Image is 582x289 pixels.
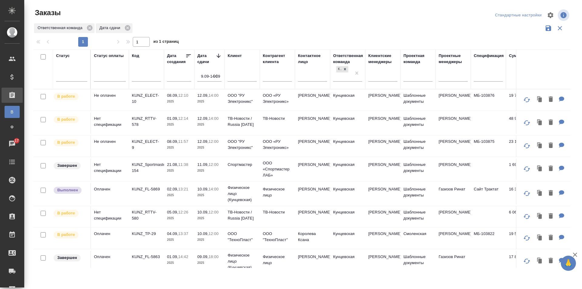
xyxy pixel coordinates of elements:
[368,53,397,65] div: Клиентские менеджеры
[53,162,87,170] div: Выставляет КМ при направлении счета или после выполнения всех работ/сдачи заказа клиенту. Окончат...
[563,257,574,270] span: 🙏
[520,186,534,201] button: Обновить
[400,228,436,249] td: Смоленская
[197,139,209,144] p: 12.09,
[91,136,129,157] td: Не оплачен
[178,187,188,191] p: 13:21
[209,254,219,259] p: 18:00
[546,93,556,106] button: Удалить
[197,192,222,198] p: 2025
[400,183,436,204] td: Шаблонные документы
[330,89,365,111] td: Кунцевская
[99,25,122,31] p: Дата сдачи
[400,251,436,272] td: Шаблонные документы
[57,210,75,216] p: В работе
[263,160,292,178] p: ООО «Спортмастер ЛАБ»
[197,231,209,236] p: 10.09,
[365,159,400,180] td: [PERSON_NAME]
[471,183,506,204] td: Сайт Трактат
[178,162,188,167] p: 11:38
[534,116,546,129] button: Клонировать
[556,187,567,200] button: Для КМ: подали на апостиль 03.09.2025
[178,93,188,98] p: 12:10
[295,159,330,180] td: [PERSON_NAME]
[57,116,75,123] p: В работе
[506,228,536,249] td: 19 524,00 ₽
[506,136,536,157] td: 23 138,76 ₽
[57,187,78,193] p: Выполнен
[38,25,85,31] p: Ответственная команда
[53,209,87,217] div: Выставляет ПМ после принятия заказа от КМа
[263,92,292,105] p: ООО «РУ Электроникс»
[167,93,178,98] p: 08.09,
[167,231,178,236] p: 04.09,
[330,251,365,272] td: Кунцевская
[534,232,546,244] button: Клонировать
[400,136,436,157] td: Шаблонные документы
[53,254,87,262] div: Выставляет КМ при направлении счета или после выполнения всех работ/сдачи заказа клиенту. Окончат...
[365,251,400,272] td: [PERSON_NAME]
[365,228,400,249] td: [PERSON_NAME]
[33,8,61,18] span: Заказы
[336,66,349,73] div: Кунцевская
[365,136,400,157] td: [PERSON_NAME]
[167,145,191,151] p: 2025
[543,22,554,34] button: Сохранить фильтры
[197,237,222,243] p: 2025
[263,186,292,198] p: Физическое лицо
[330,136,365,157] td: Кунцевская
[53,186,87,194] div: Выставляет ПМ после сдачи и проведения начислений. Последний этап для ПМа
[132,139,161,151] p: KUNZ_ELECT-9
[546,210,556,223] button: Удалить
[153,38,179,47] span: из 1 страниц
[295,113,330,134] td: [PERSON_NAME]
[330,228,365,249] td: Кунцевская
[197,210,209,214] p: 10.09,
[333,53,363,65] div: Ответственная команда
[53,139,87,147] div: Выставляет ПМ после принятия заказа от КМа
[493,11,543,20] div: split button
[209,162,219,167] p: 12:00
[53,92,87,101] div: Выставляет ПМ после принятия заказа от КМа
[546,232,556,244] button: Удалить
[132,53,139,59] div: Код
[336,66,342,72] div: Кунцевская
[471,89,506,111] td: МБ-103876
[228,185,257,203] p: Физическое лицо (Кунцевская)
[167,162,178,167] p: 21.08,
[263,139,292,151] p: ООО «РУ Электроникс»
[436,251,471,272] td: Газизов Ринат
[197,162,209,167] p: 11.09,
[295,251,330,272] td: [PERSON_NAME]
[534,187,546,200] button: Клонировать
[506,206,536,227] td: 6 060,00 ₽
[96,23,132,33] div: Дата сдачи
[91,159,129,180] td: Нет спецификации
[436,228,471,249] td: [PERSON_NAME]
[534,163,546,175] button: Клонировать
[53,116,87,124] div: Выставляет ПМ после принятия заказа от КМа
[209,116,219,121] p: 14:00
[132,92,161,105] p: KUNZ_ELECT-10
[57,139,75,146] p: В работе
[91,113,129,134] td: Нет спецификации
[298,53,327,65] div: Контактное лицо
[556,255,567,267] button: Для КМ: подали на апостиль 02.09.2025
[209,231,219,236] p: 12:00
[520,92,534,107] button: Обновить
[330,183,365,204] td: Кунцевская
[546,187,556,200] button: Удалить
[436,206,471,227] td: [PERSON_NAME]
[8,109,17,115] span: В
[556,210,567,223] button: Для КМ: аренда окт-дек, фапьяо клининг, феско апрель-май 25
[167,210,178,214] p: 05.09,
[228,252,257,271] p: Физическое лицо (Кунцевская)
[209,93,219,98] p: 14:00
[295,206,330,227] td: [PERSON_NAME]
[197,168,222,174] p: 2025
[263,116,292,122] p: ТВ-Новости
[91,228,129,249] td: Оплачен
[132,116,161,128] p: KUNZ_RTTV-578
[520,254,534,268] button: Обновить
[263,254,292,266] p: Физическое лицо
